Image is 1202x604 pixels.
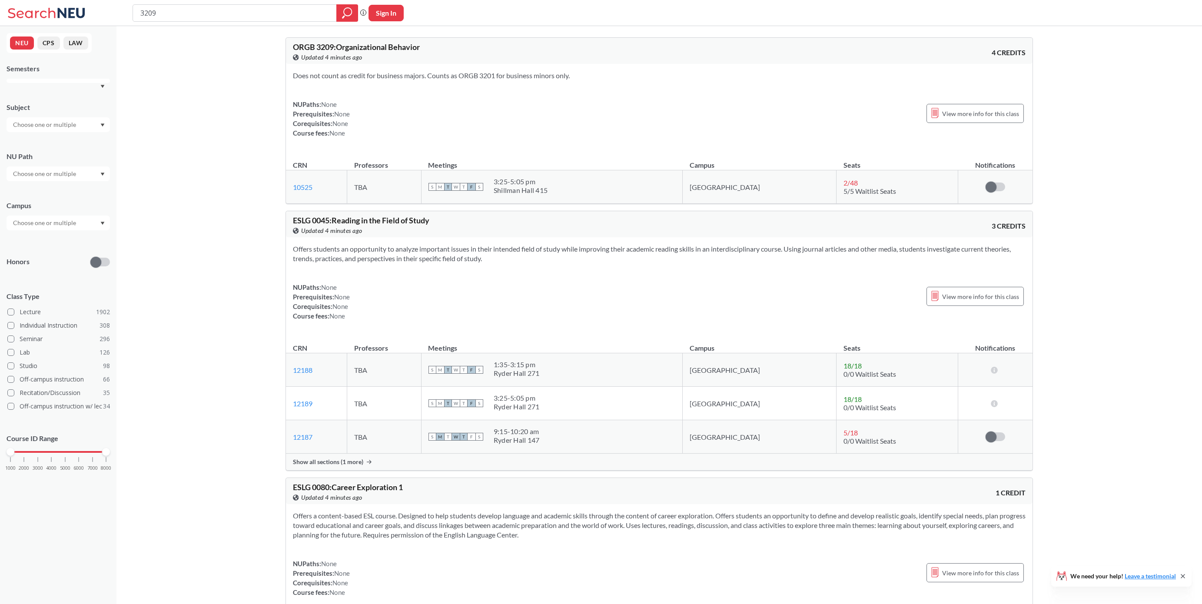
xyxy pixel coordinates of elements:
[452,183,460,191] span: W
[293,511,1026,540] section: Offers a content-based ESL course. Designed to help students develop language and academic skills...
[334,569,350,577] span: None
[293,433,312,441] a: 12187
[843,179,858,187] span: 2 / 48
[342,7,352,19] svg: magnifying glass
[301,53,362,62] span: Updated 4 minutes ago
[436,366,444,374] span: M
[101,466,111,471] span: 8000
[19,466,29,471] span: 2000
[475,433,483,441] span: S
[444,183,452,191] span: T
[103,402,110,411] span: 34
[452,399,460,407] span: W
[942,567,1019,578] span: View more info for this class
[7,333,110,345] label: Seminar
[494,436,540,445] div: Ryder Hall 147
[46,466,56,471] span: 4000
[347,170,422,204] td: TBA
[96,307,110,317] span: 1902
[436,433,444,441] span: M
[460,399,468,407] span: T
[100,321,110,330] span: 308
[100,85,105,88] svg: Dropdown arrow
[468,399,475,407] span: F
[7,166,110,181] div: Dropdown arrow
[468,183,475,191] span: F
[7,152,110,161] div: NU Path
[942,108,1019,119] span: View more info for this class
[475,183,483,191] span: S
[321,283,337,291] span: None
[460,183,468,191] span: T
[452,433,460,441] span: W
[293,282,350,321] div: NUPaths: Prerequisites: Corequisites: Course fees:
[683,152,837,170] th: Campus
[73,466,84,471] span: 6000
[992,221,1026,231] span: 3 CREDITS
[293,100,350,138] div: NUPaths: Prerequisites: Corequisites: Course fees:
[33,466,43,471] span: 3000
[293,399,312,408] a: 12189
[293,160,307,170] div: CRN
[958,152,1033,170] th: Notifications
[452,366,460,374] span: W
[329,312,345,320] span: None
[347,420,422,454] td: TBA
[293,71,1026,80] section: Does not count as credit for business majors. Counts as ORGB 3201 for business minors only.
[7,434,110,444] p: Course ID Range
[103,388,110,398] span: 35
[293,366,312,374] a: 12188
[428,366,436,374] span: S
[293,183,312,191] a: 10525
[321,100,337,108] span: None
[293,244,1026,263] section: Offers students an opportunity to analyze important issues in their intended field of study while...
[60,466,70,471] span: 5000
[444,433,452,441] span: T
[293,482,403,492] span: ESLG 0080 : Career Exploration 1
[7,117,110,132] div: Dropdown arrow
[293,216,429,225] span: ESLG 0045 : Reading in the Field of Study
[468,433,475,441] span: F
[683,420,837,454] td: [GEOGRAPHIC_DATA]
[329,588,345,596] span: None
[1070,573,1176,579] span: We need your help!
[10,37,34,50] button: NEU
[7,320,110,331] label: Individual Instruction
[494,402,540,411] div: Ryder Hall 271
[942,291,1019,302] span: View more info for this class
[683,353,837,387] td: [GEOGRAPHIC_DATA]
[100,348,110,357] span: 126
[444,366,452,374] span: T
[428,433,436,441] span: S
[683,387,837,420] td: [GEOGRAPHIC_DATA]
[63,37,88,50] button: LAW
[139,6,330,20] input: Class, professor, course number, "phrase"
[837,335,958,353] th: Seats
[7,216,110,230] div: Dropdown arrow
[347,335,422,353] th: Professors
[332,579,348,587] span: None
[334,293,350,301] span: None
[843,187,896,195] span: 5/5 Waitlist Seats
[460,433,468,441] span: T
[5,466,16,471] span: 1000
[444,399,452,407] span: T
[301,226,362,236] span: Updated 4 minutes ago
[332,302,348,310] span: None
[843,428,858,437] span: 5 / 18
[428,183,436,191] span: S
[334,110,350,118] span: None
[843,370,896,378] span: 0/0 Waitlist Seats
[7,374,110,385] label: Off-campus instruction
[494,360,540,369] div: 1:35 - 3:15 pm
[436,183,444,191] span: M
[103,375,110,384] span: 66
[7,103,110,112] div: Subject
[7,64,110,73] div: Semesters
[843,437,896,445] span: 0/0 Waitlist Seats
[843,362,862,370] span: 18 / 18
[293,559,350,597] div: NUPaths: Prerequisites: Corequisites: Course fees:
[7,292,110,301] span: Class Type
[347,152,422,170] th: Professors
[494,427,540,436] div: 9:15 - 10:20 am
